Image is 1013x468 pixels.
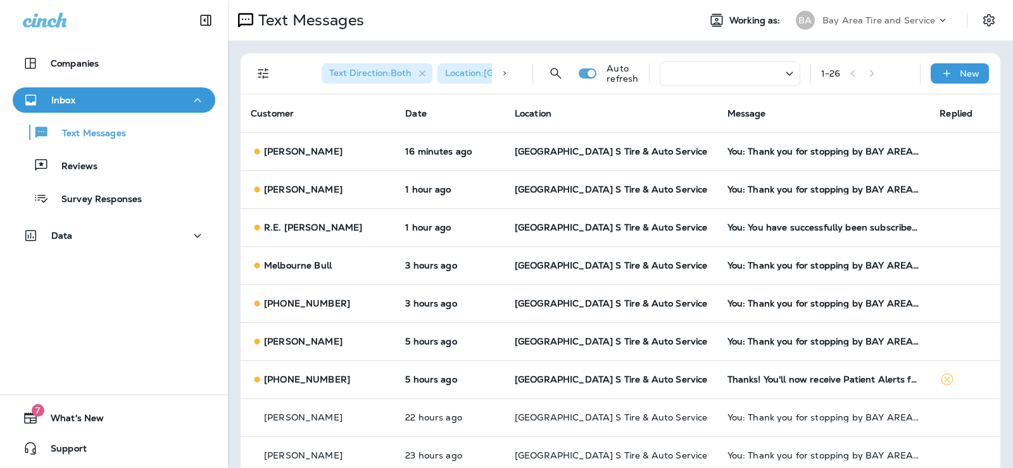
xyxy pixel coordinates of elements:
span: [GEOGRAPHIC_DATA] S Tire & Auto Service [515,336,707,347]
p: [PHONE_NUMBER] [264,298,350,308]
button: Settings [978,9,1000,32]
span: [GEOGRAPHIC_DATA] S Tire & Auto Service [515,412,707,423]
div: Thanks! You'll now receive Patient Alerts from Privia Health. Msg&data rates may apply. Txt HELP ... [727,374,920,384]
button: Collapse Sidebar [188,8,223,33]
p: Text Messages [49,128,126,140]
p: [PERSON_NAME] [264,336,343,346]
p: [PERSON_NAME] [264,450,343,460]
button: Companies [13,51,215,76]
span: [GEOGRAPHIC_DATA] S Tire & Auto Service [515,260,707,271]
span: [GEOGRAPHIC_DATA] S Tire & Auto Service [515,450,707,461]
div: You: Thank you for stopping by BAY AREA Point S Tire & Auto Service! If you're happy with the ser... [727,412,920,422]
button: Inbox [13,87,215,113]
p: Sep 5, 2025 10:26 AM [405,336,494,346]
button: 7What's New [13,405,215,431]
div: You: Thank you for stopping by BAY AREA Point S Tire & Auto Service! If you're happy with the ser... [727,336,920,346]
span: Customer [251,108,294,119]
p: Inbox [51,95,75,105]
button: Data [13,223,215,248]
p: Companies [51,58,99,68]
p: [PHONE_NUMBER] [264,374,350,384]
button: Filters [251,61,276,86]
p: [PERSON_NAME] [264,146,343,156]
p: New [960,68,979,79]
p: [PERSON_NAME] [264,412,343,422]
p: Survey Responses [49,194,142,206]
span: [GEOGRAPHIC_DATA] S Tire & Auto Service [515,184,707,195]
span: Location : [GEOGRAPHIC_DATA] S Tire & Auto Service [445,67,673,79]
p: Sep 5, 2025 03:26 PM [405,146,494,156]
span: Support [38,443,87,459]
p: Sep 4, 2025 05:26 PM [405,412,494,422]
span: Date [405,108,427,119]
p: Sep 5, 2025 02:26 PM [405,184,494,194]
span: What's New [38,413,104,428]
p: Sep 5, 2025 01:48 PM [405,222,494,232]
div: You: Thank you for stopping by BAY AREA Point S Tire & Auto Service! If you're happy with the ser... [727,184,920,194]
span: [GEOGRAPHIC_DATA] S Tire & Auto Service [515,146,707,157]
div: You: Thank you for stopping by BAY AREA Point S Tire & Auto Service! If you're happy with the ser... [727,298,920,308]
span: Location [515,108,551,119]
p: Auto refresh [607,63,638,84]
p: Bay Area Tire and Service [822,15,936,25]
p: Melbourne Bull [264,260,332,270]
span: [GEOGRAPHIC_DATA] S Tire & Auto Service [515,222,707,233]
button: Support [13,436,215,461]
div: BA [796,11,815,30]
button: Reviews [13,152,215,179]
span: Text Direction : Both [329,67,412,79]
p: Sep 5, 2025 12:26 PM [405,298,494,308]
p: Sep 5, 2025 09:49 AM [405,374,494,384]
p: [PERSON_NAME] [264,184,343,194]
span: Replied [940,108,972,119]
div: You: You have successfully been subscribed to messages from Bay Area Tire and Service. Reply HELP... [727,222,920,232]
span: Working as: [729,15,783,26]
button: Text Messages [13,119,215,146]
p: Text Messages [253,11,364,30]
p: R.E. [PERSON_NAME] [264,222,363,232]
div: You: Thank you for stopping by BAY AREA Point S Tire & Auto Service! If you're happy with the ser... [727,260,920,270]
button: Survey Responses [13,185,215,212]
div: You: Thank you for stopping by BAY AREA Point S Tire & Auto Service! If you're happy with the ser... [727,146,920,156]
div: You: Thank you for stopping by BAY AREA Point S Tire & Auto Service! If you're happy with the ser... [727,450,920,460]
p: Data [51,231,73,241]
span: Message [727,108,766,119]
div: Text Direction:Both [322,63,432,84]
div: 1 - 26 [821,68,841,79]
p: Reviews [49,161,98,173]
p: Sep 5, 2025 12:26 PM [405,260,494,270]
span: 7 [32,404,44,417]
span: [GEOGRAPHIC_DATA] S Tire & Auto Service [515,374,707,385]
span: [GEOGRAPHIC_DATA] S Tire & Auto Service [515,298,707,309]
button: Search Messages [543,61,569,86]
p: Sep 4, 2025 04:26 PM [405,450,494,460]
div: Location:[GEOGRAPHIC_DATA] S Tire & Auto Service [437,63,665,84]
